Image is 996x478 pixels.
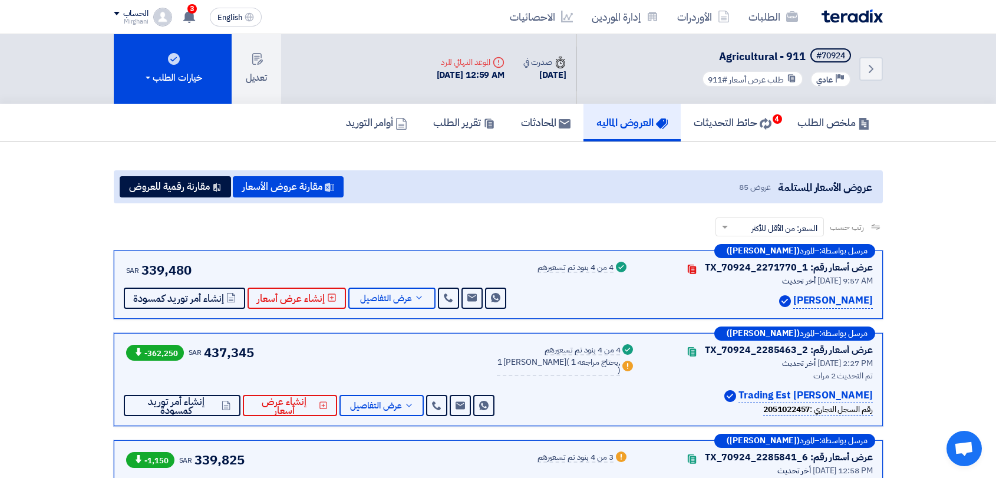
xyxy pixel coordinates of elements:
[793,293,873,309] p: [PERSON_NAME]
[566,356,569,368] span: (
[739,3,807,31] a: الطلبات
[346,116,407,129] h5: أوامر التوريد
[719,48,806,64] span: Agricultural - 911
[339,395,424,416] button: عرض التفاصيل
[252,397,317,415] span: إنشاء عرض أسعار
[350,401,402,410] span: عرض التفاصيل
[724,390,736,402] img: Verified Account
[705,450,873,464] div: عرض أسعار رقم: TX_70924_2285841_6
[126,452,174,468] span: -1,150
[800,437,814,445] span: المورد
[800,247,814,255] span: المورد
[778,179,872,195] span: عروض الأسعار المستلمة
[681,104,784,141] a: حائط التحديثات4
[649,370,872,382] div: تم التحديث 2 مرات
[508,104,583,141] a: المحادثات
[187,4,197,14] span: 3
[727,437,800,445] b: ([PERSON_NAME])
[714,244,875,258] div: –
[817,357,873,370] span: [DATE] 2:27 PM
[497,358,620,376] div: 1 [PERSON_NAME]
[777,464,811,477] span: أخر تحديث
[194,450,244,470] span: 339,825
[133,294,224,303] span: إنشاء أمر توريد كمسودة
[257,294,325,303] span: إنشاء عرض أسعار
[819,247,868,255] span: مرسل بواسطة:
[348,288,436,309] button: عرض التفاصيل
[124,288,245,309] button: إنشاء أمر توريد كمسودة
[779,295,791,307] img: Verified Account
[123,9,149,19] div: الحساب
[784,104,883,141] a: ملخص الطلب
[204,343,253,362] span: 437,345
[727,329,800,338] b: ([PERSON_NAME])
[739,181,771,193] span: عروض 85
[523,56,566,68] div: صدرت في
[830,221,863,233] span: رتب حسب
[618,364,621,377] span: )
[124,395,240,416] button: إنشاء أمر توريد كمسودة
[120,176,231,197] button: مقارنة رقمية للعروض
[773,114,782,124] span: 4
[333,104,420,141] a: أوامر التوريد
[571,356,621,368] span: 1 يحتاج مراجعه,
[729,74,784,86] span: طلب عرض أسعار
[126,345,184,361] span: -362,250
[153,8,172,27] img: profile_test.png
[946,431,982,466] a: Open chat
[705,261,873,275] div: عرض أسعار رقم: TX_70924_2271770_1
[210,8,262,27] button: English
[763,403,810,416] b: 2051022457
[582,3,668,31] a: إدارة الموردين
[437,56,505,68] div: الموعد النهائي للرد
[545,346,621,355] div: 4 من 4 بنود تم تسعيرهم
[537,263,614,273] div: 4 من 4 بنود تم تسعيرهم
[782,275,816,287] span: أخر تحديث
[822,9,883,23] img: Teradix logo
[727,247,800,255] b: ([PERSON_NAME])
[114,18,149,25] div: Mirghani
[800,329,814,338] span: المورد
[126,265,140,276] span: SAR
[243,395,338,416] button: إنشاء عرض أسعار
[751,222,817,235] span: السعر: من الأقل للأكثر
[668,3,739,31] a: الأوردرات
[420,104,508,141] a: تقرير الطلب
[217,14,242,22] span: English
[596,116,668,129] h5: العروض الماليه
[233,176,344,197] button: مقارنة عروض الأسعار
[816,52,845,60] div: #70924
[521,116,570,129] h5: المحادثات
[782,357,816,370] span: أخر تحديث
[819,437,868,445] span: مرسل بواسطة:
[583,104,681,141] a: العروض الماليه
[797,116,870,129] h5: ملخص الطلب
[143,71,202,85] div: خيارات الطلب
[708,74,727,86] span: #911
[714,327,875,341] div: –
[694,116,771,129] h5: حائط التحديثات
[819,329,868,338] span: مرسل بواسطة:
[763,403,872,416] div: رقم السجل التجاري :
[700,48,853,65] h5: Agricultural - 911
[813,464,873,477] span: [DATE] 12:58 PM
[232,34,281,104] button: تعديل
[248,288,346,309] button: إنشاء عرض أسعار
[179,455,193,466] span: SAR
[816,74,833,85] span: عادي
[133,397,220,415] span: إنشاء أمر توريد كمسودة
[114,34,232,104] button: خيارات الطلب
[523,68,566,82] div: [DATE]
[714,434,875,448] div: –
[360,294,412,303] span: عرض التفاصيل
[537,453,614,463] div: 3 من 4 بنود تم تسعيرهم
[817,275,873,287] span: [DATE] 9:57 AM
[189,347,202,358] span: SAR
[705,343,873,357] div: عرض أسعار رقم: TX_70924_2285463_2
[437,68,505,82] div: [DATE] 12:59 AM
[738,388,873,404] p: [PERSON_NAME] Trading Est
[433,116,495,129] h5: تقرير الطلب
[500,3,582,31] a: الاحصائيات
[141,261,191,280] span: 339,480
